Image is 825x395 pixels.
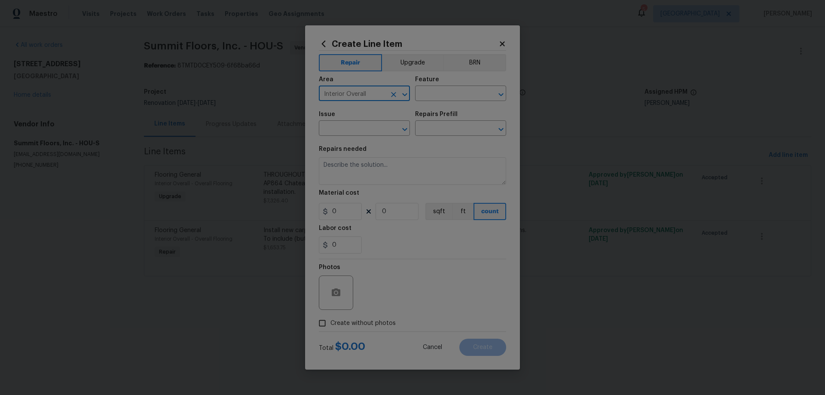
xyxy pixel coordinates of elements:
button: Open [399,89,411,101]
h5: Issue [319,111,335,117]
button: ft [452,203,474,220]
button: Clear [388,89,400,101]
button: Open [495,89,507,101]
h5: Material cost [319,190,359,196]
button: Repair [319,54,382,71]
h5: Photos [319,264,340,270]
h2: Create Line Item [319,39,498,49]
button: BRN [443,54,506,71]
button: Open [399,123,411,135]
span: Create [473,344,492,351]
button: Create [459,339,506,356]
h5: Repairs needed [319,146,367,152]
button: Open [495,123,507,135]
button: Upgrade [382,54,443,71]
button: sqft [425,203,452,220]
h5: Feature [415,77,439,83]
span: Cancel [423,344,442,351]
h5: Labor cost [319,225,351,231]
button: count [474,203,506,220]
h5: Area [319,77,333,83]
div: Total [319,342,365,352]
span: $ 0.00 [335,341,365,352]
h5: Repairs Prefill [415,111,458,117]
span: Create without photos [330,319,396,328]
button: Cancel [409,339,456,356]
